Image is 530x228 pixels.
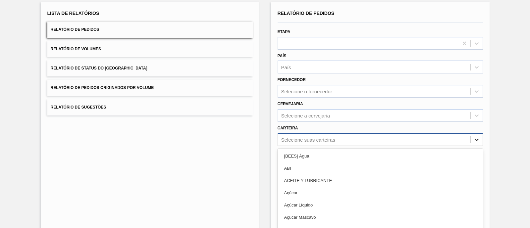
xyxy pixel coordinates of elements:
span: Relatório de Pedidos [51,27,99,32]
button: Relatório de Volumes [47,41,253,57]
span: Lista de Relatórios [47,11,99,16]
label: Carteira [278,126,298,130]
span: Relatório de Pedidos Originados por Volume [51,85,154,90]
div: Açúcar [278,187,483,199]
span: Relatório de Status do [GEOGRAPHIC_DATA] [51,66,147,70]
div: ABI [278,162,483,174]
div: Açúcar Mascavo [278,211,483,223]
div: ACEITE Y LUBRICANTE [278,174,483,187]
div: Açúcar Líquido [278,199,483,211]
div: Selecione o fornecedor [281,89,332,94]
label: Etapa [278,29,291,34]
div: País [281,65,291,70]
button: Relatório de Status do [GEOGRAPHIC_DATA] [47,60,253,76]
button: Relatório de Pedidos Originados por Volume [47,80,253,96]
span: Relatório de Pedidos [278,11,335,16]
label: Fornecedor [278,77,306,82]
span: Relatório de Volumes [51,47,101,51]
button: Relatório de Pedidos [47,22,253,38]
div: [BEES] Água [278,150,483,162]
label: País [278,54,287,58]
label: Cervejaria [278,102,303,106]
button: Relatório de Sugestões [47,99,253,115]
span: Relatório de Sugestões [51,105,106,110]
div: Selecione a cervejaria [281,113,330,118]
div: Selecione suas carteiras [281,137,335,142]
